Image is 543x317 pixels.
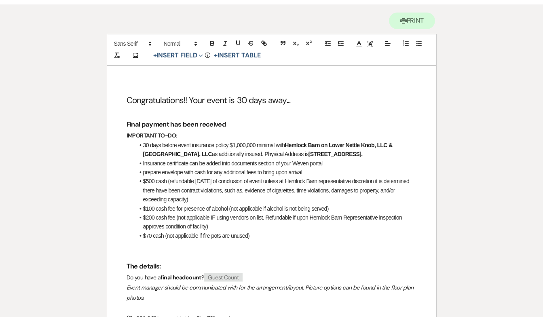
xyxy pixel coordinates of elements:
[143,142,285,148] span: 30 days before event insurance policy $1,000,000 minimal with
[127,132,177,139] strong: IMPORTANT TO-DO:
[389,13,435,29] button: Print
[212,151,308,157] span: as additionally insured. Physical Address is
[135,231,417,240] li: $70 cash (not applicable if fire pots are unused)
[160,39,200,49] span: Header Formats
[135,204,417,213] li: $100 cash fee for presence of alcohol (not applicable if alcohol is not being served)
[201,274,204,281] span: ?
[161,274,201,281] strong: final headcount
[353,39,365,49] span: Text Color
[127,95,291,106] span: Congratulations!! Your event is 30 days away...
[135,168,417,177] li: prepare envelope with cash for any additional fees to bring upon arrival
[211,51,263,60] button: +Insert Table
[308,151,363,157] strong: [STREET_ADDRESS].
[127,284,415,301] em: Event manager should be communicated with for the arrangement/layout. Picture options can be foun...
[135,159,417,168] li: Insurance certificate can be added into documents section of your Weven portal
[127,262,161,271] strong: The details:
[204,273,243,282] span: Guest Count
[150,51,206,60] button: Insert Field
[365,39,376,49] span: Text Background Color
[135,177,417,204] li: $500 cash (refundable [DATE] of conclusion of event unless at Hemlock Barn representative discret...
[127,274,161,281] span: Do you have a
[153,52,157,59] span: +
[214,52,218,59] span: +
[127,120,226,129] strong: Final payment has been received
[382,39,393,49] span: Alignment
[135,213,417,231] li: $200 cash fee (not applicable IF using vendors on list. Refundable if upon Hemlock Barn Represent...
